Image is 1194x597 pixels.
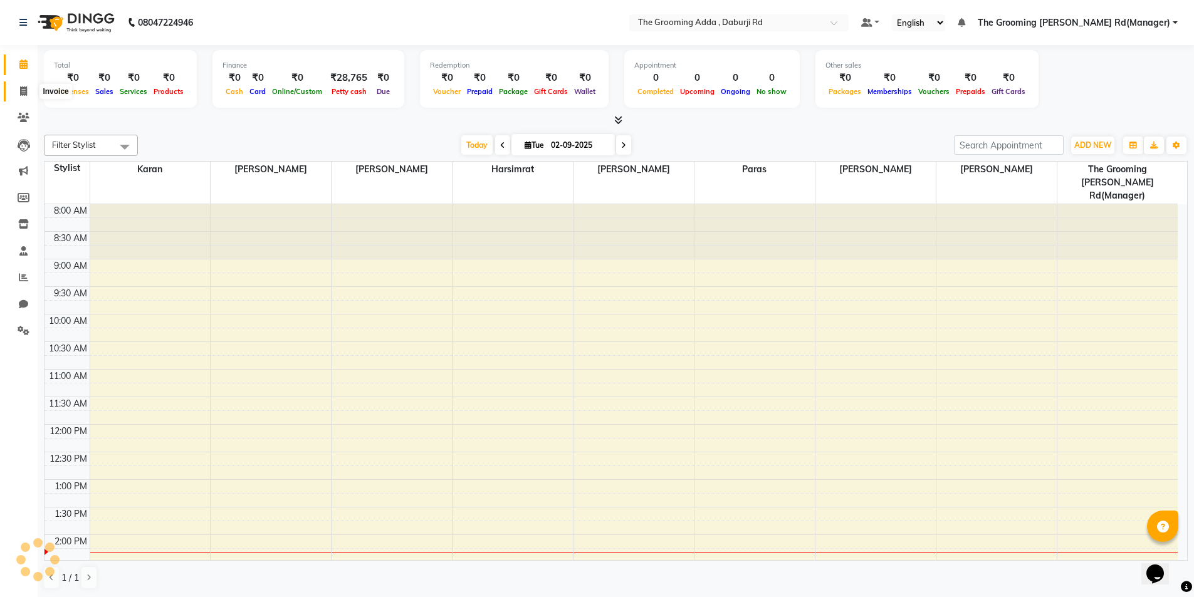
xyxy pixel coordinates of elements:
div: ₹0 [864,71,915,85]
div: 0 [718,71,753,85]
div: Invoice [39,84,71,99]
span: Vouchers [915,87,953,96]
span: Gift Cards [531,87,571,96]
span: No show [753,87,790,96]
div: Redemption [430,60,599,71]
span: 1 / 1 [61,571,79,584]
div: 8:30 AM [51,232,90,245]
div: ₹0 [915,71,953,85]
span: Online/Custom [269,87,325,96]
div: 8:00 AM [51,204,90,217]
div: 11:30 AM [46,397,90,410]
div: 12:00 PM [47,425,90,438]
div: 0 [753,71,790,85]
span: Card [246,87,269,96]
button: ADD NEW [1071,137,1114,154]
span: Cash [223,87,246,96]
span: Wallet [571,87,599,96]
span: Petty cash [328,87,370,96]
span: Completed [634,87,677,96]
span: The Grooming [PERSON_NAME] Rd(Manager) [1057,162,1178,204]
span: Memberships [864,87,915,96]
div: ₹0 [464,71,496,85]
span: Ongoing [718,87,753,96]
span: Due [374,87,393,96]
div: ₹0 [54,71,92,85]
span: Paras [694,162,815,177]
span: [PERSON_NAME] [332,162,452,177]
div: 0 [677,71,718,85]
div: ₹0 [150,71,187,85]
span: Karan [90,162,211,177]
span: [PERSON_NAME] [211,162,331,177]
div: ₹0 [531,71,571,85]
span: Package [496,87,531,96]
div: 10:00 AM [46,314,90,328]
b: 08047224946 [138,5,193,40]
div: ₹0 [430,71,464,85]
span: Products [150,87,187,96]
div: 1:30 PM [52,507,90,521]
div: ₹0 [825,71,864,85]
div: Total [54,60,187,71]
div: Appointment [634,60,790,71]
span: Today [461,135,493,155]
div: ₹0 [117,71,150,85]
span: Harsimrat [453,162,573,177]
div: 0 [634,71,677,85]
div: ₹0 [92,71,117,85]
span: Services [117,87,150,96]
div: Finance [223,60,394,71]
span: Filter Stylist [52,140,96,150]
span: Gift Cards [988,87,1029,96]
div: 2:00 PM [52,535,90,548]
span: Prepaids [953,87,988,96]
input: 2025-09-02 [547,136,610,155]
span: Upcoming [677,87,718,96]
div: ₹0 [988,71,1029,85]
input: Search Appointment [954,135,1064,155]
div: ₹0 [223,71,246,85]
div: 12:30 PM [47,452,90,465]
span: Sales [92,87,117,96]
img: logo [32,5,118,40]
div: ₹0 [269,71,325,85]
div: 10:30 AM [46,342,90,355]
span: ADD NEW [1074,140,1111,150]
div: 11:00 AM [46,370,90,383]
div: Other sales [825,60,1029,71]
div: 9:30 AM [51,287,90,300]
div: ₹0 [953,71,988,85]
span: [PERSON_NAME] [936,162,1057,177]
div: ₹0 [496,71,531,85]
div: 9:00 AM [51,259,90,273]
iframe: chat widget [1141,547,1181,584]
div: ₹0 [372,71,394,85]
div: Stylist [45,162,90,175]
span: The Grooming [PERSON_NAME] Rd(Manager) [978,16,1170,29]
div: ₹0 [246,71,269,85]
span: [PERSON_NAME] [573,162,694,177]
div: ₹28,765 [325,71,372,85]
div: 1:00 PM [52,480,90,493]
span: Tue [521,140,547,150]
div: ₹0 [571,71,599,85]
span: Voucher [430,87,464,96]
span: Packages [825,87,864,96]
span: [PERSON_NAME] [815,162,936,177]
span: Prepaid [464,87,496,96]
